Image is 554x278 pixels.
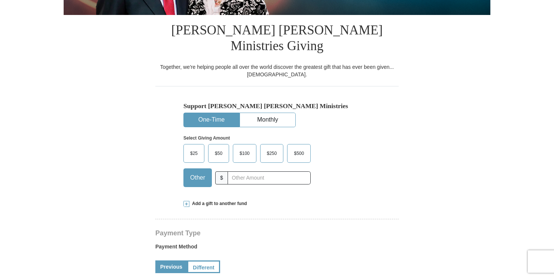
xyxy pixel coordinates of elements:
span: Other [186,172,209,183]
a: Previous [155,260,187,273]
span: $50 [211,148,226,159]
input: Other Amount [228,171,311,184]
span: $500 [290,148,308,159]
a: Different [187,260,220,273]
h4: Payment Type [155,230,399,236]
span: $ [215,171,228,184]
span: $250 [263,148,281,159]
h5: Support [PERSON_NAME] [PERSON_NAME] Ministries [183,102,371,110]
button: One-Time [184,113,239,127]
span: $25 [186,148,201,159]
label: Payment Method [155,243,399,254]
button: Monthly [240,113,295,127]
h1: [PERSON_NAME] [PERSON_NAME] Ministries Giving [155,15,399,63]
span: Add a gift to another fund [189,201,247,207]
span: $100 [236,148,253,159]
div: Together, we're helping people all over the world discover the greatest gift that has ever been g... [155,63,399,78]
strong: Select Giving Amount [183,135,230,141]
